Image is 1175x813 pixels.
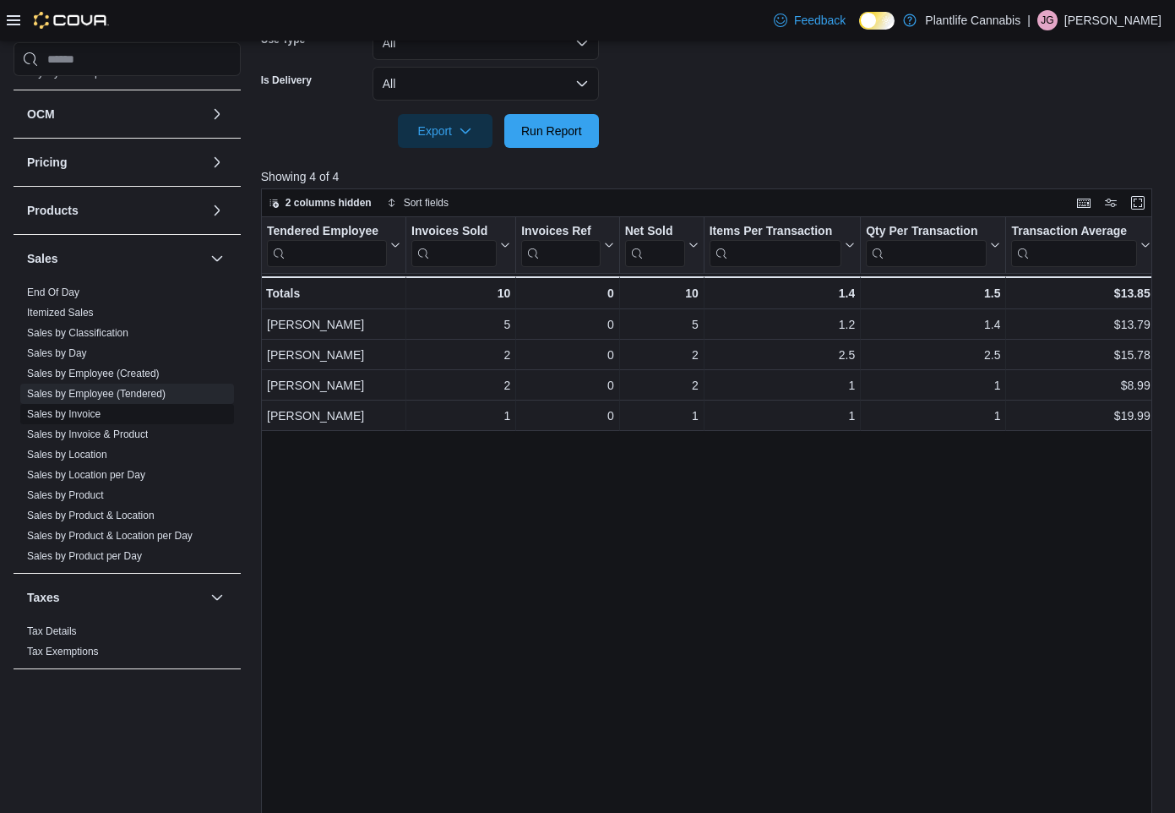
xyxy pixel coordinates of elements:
[27,286,79,299] span: End Of Day
[1128,193,1148,213] button: Enter fullscreen
[207,104,227,124] button: OCM
[709,224,841,267] div: Items Per Transaction
[267,345,400,365] div: [PERSON_NAME]
[27,529,193,543] span: Sales by Product & Location per Day
[27,250,204,267] button: Sales
[267,314,400,335] div: [PERSON_NAME]
[267,224,387,240] div: Tendered Employee
[1074,193,1094,213] button: Keyboard shortcuts
[411,283,510,303] div: 10
[1011,224,1150,267] button: Transaction Average
[1011,283,1150,303] div: $13.85
[27,368,160,379] a: Sales by Employee (Created)
[1027,10,1031,30] p: |
[624,224,684,267] div: Net Sold
[624,224,684,240] div: Net Sold
[27,154,204,171] button: Pricing
[34,12,109,29] img: Cova
[411,224,497,267] div: Invoices Sold
[207,248,227,269] button: Sales
[27,202,79,219] h3: Products
[709,224,855,267] button: Items Per Transaction
[27,509,155,522] span: Sales by Product & Location
[521,224,600,267] div: Invoices Ref
[866,224,1000,267] button: Qty Per Transaction
[27,530,193,542] a: Sales by Product & Location per Day
[866,283,1000,303] div: 1.5
[709,283,855,303] div: 1.4
[859,12,895,30] input: Dark Mode
[411,224,497,240] div: Invoices Sold
[624,283,698,303] div: 10
[411,406,510,426] div: 1
[866,345,1000,365] div: 2.5
[27,550,142,562] a: Sales by Product per Day
[27,347,87,359] a: Sales by Day
[27,449,107,461] a: Sales by Location
[27,106,204,123] button: OCM
[27,488,104,502] span: Sales by Product
[27,250,58,267] h3: Sales
[1011,314,1150,335] div: $13.79
[27,625,77,637] a: Tax Details
[411,375,510,396] div: 2
[380,193,455,213] button: Sort fields
[27,625,77,638] span: Tax Details
[27,306,94,319] span: Itemized Sales
[27,589,204,606] button: Taxes
[710,406,856,426] div: 1
[521,406,613,426] div: 0
[866,375,1000,396] div: 1
[27,468,145,482] span: Sales by Location per Day
[1064,10,1161,30] p: [PERSON_NAME]
[521,123,582,139] span: Run Report
[207,200,227,221] button: Products
[1011,224,1136,240] div: Transaction Average
[411,224,510,267] button: Invoices Sold
[267,406,400,426] div: [PERSON_NAME]
[925,10,1020,30] p: Plantlife Cannabis
[625,345,699,365] div: 2
[866,224,987,240] div: Qty Per Transaction
[1011,375,1150,396] div: $8.99
[286,196,372,210] span: 2 columns hidden
[521,345,613,365] div: 0
[866,224,987,267] div: Qty Per Transaction
[27,448,107,461] span: Sales by Location
[261,74,312,87] label: Is Delivery
[373,26,599,60] button: All
[1041,10,1053,30] span: JG
[27,489,104,501] a: Sales by Product
[521,224,613,267] button: Invoices Ref
[373,67,599,101] button: All
[267,375,400,396] div: [PERSON_NAME]
[14,621,241,668] div: Taxes
[411,345,510,365] div: 2
[767,3,852,37] a: Feedback
[521,375,613,396] div: 0
[1037,10,1058,30] div: Julia Gregoire
[866,406,1000,426] div: 1
[27,407,101,421] span: Sales by Invoice
[27,469,145,481] a: Sales by Location per Day
[27,428,148,440] a: Sales by Invoice & Product
[27,549,142,563] span: Sales by Product per Day
[710,345,856,365] div: 2.5
[27,510,155,521] a: Sales by Product & Location
[27,202,204,219] button: Products
[625,314,699,335] div: 5
[27,589,60,606] h3: Taxes
[27,154,67,171] h3: Pricing
[624,224,698,267] button: Net Sold
[1011,224,1136,267] div: Transaction Average
[27,387,166,401] span: Sales by Employee (Tendered)
[261,168,1161,185] p: Showing 4 of 4
[625,406,699,426] div: 1
[710,375,856,396] div: 1
[521,224,600,240] div: Invoices Ref
[267,224,400,267] button: Tendered Employee
[504,114,599,148] button: Run Report
[866,314,1000,335] div: 1.4
[27,286,79,298] a: End Of Day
